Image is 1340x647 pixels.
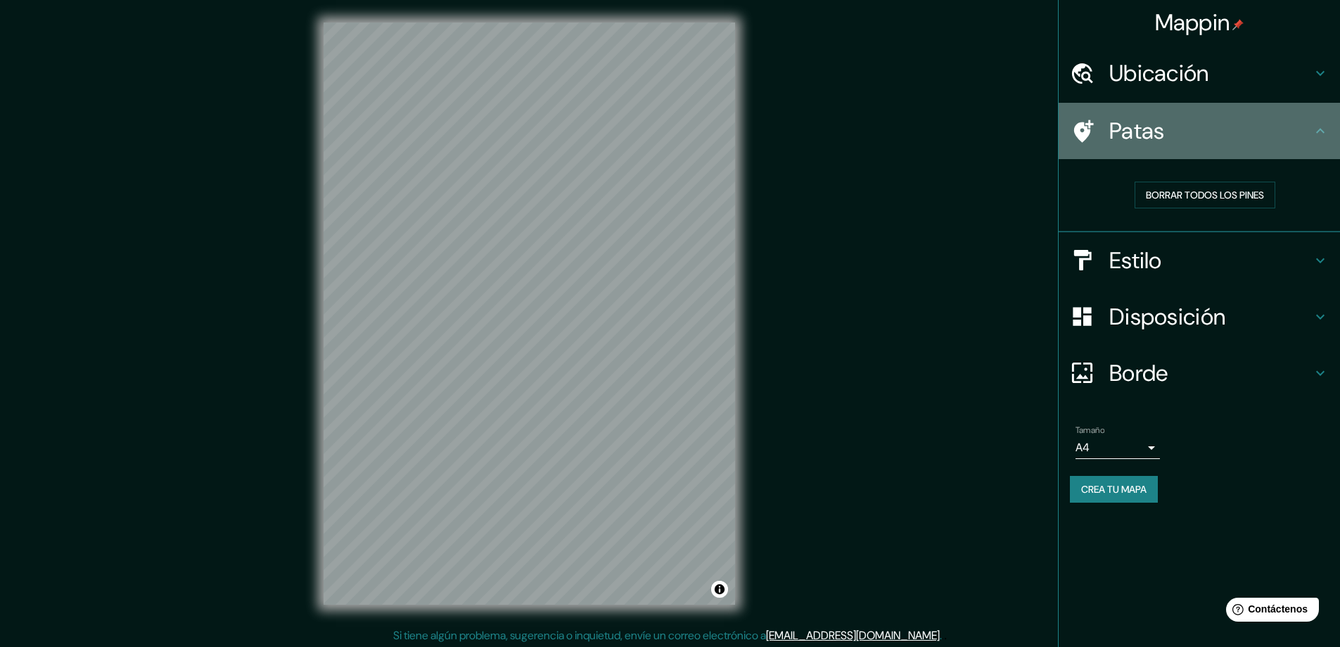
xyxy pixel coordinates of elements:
[1070,476,1158,503] button: Crea tu mapa
[1059,232,1340,289] div: Estilo
[1076,440,1090,455] font: A4
[942,627,944,643] font: .
[1232,19,1244,30] img: pin-icon.png
[1059,45,1340,101] div: Ubicación
[1109,116,1165,146] font: Patas
[1215,592,1325,632] iframe: Lanzador de widgets de ayuda
[1059,289,1340,345] div: Disposición
[324,23,735,605] canvas: Mapa
[1109,58,1209,88] font: Ubicación
[1059,103,1340,159] div: Patas
[1109,246,1162,275] font: Estilo
[766,628,940,643] a: [EMAIL_ADDRESS][DOMAIN_NAME]
[393,628,766,643] font: Si tiene algún problema, sugerencia o inquietud, envíe un correo electrónico a
[940,628,942,643] font: .
[1155,8,1230,37] font: Mappin
[1135,182,1275,208] button: Borrar todos los pines
[1076,425,1104,436] font: Tamaño
[1109,358,1168,388] font: Borde
[1109,302,1225,332] font: Disposición
[711,581,728,598] button: Activar o desactivar atribución
[1076,436,1160,459] div: A4
[1081,483,1147,496] font: Crea tu mapa
[944,627,947,643] font: .
[1059,345,1340,401] div: Borde
[1146,189,1264,201] font: Borrar todos los pines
